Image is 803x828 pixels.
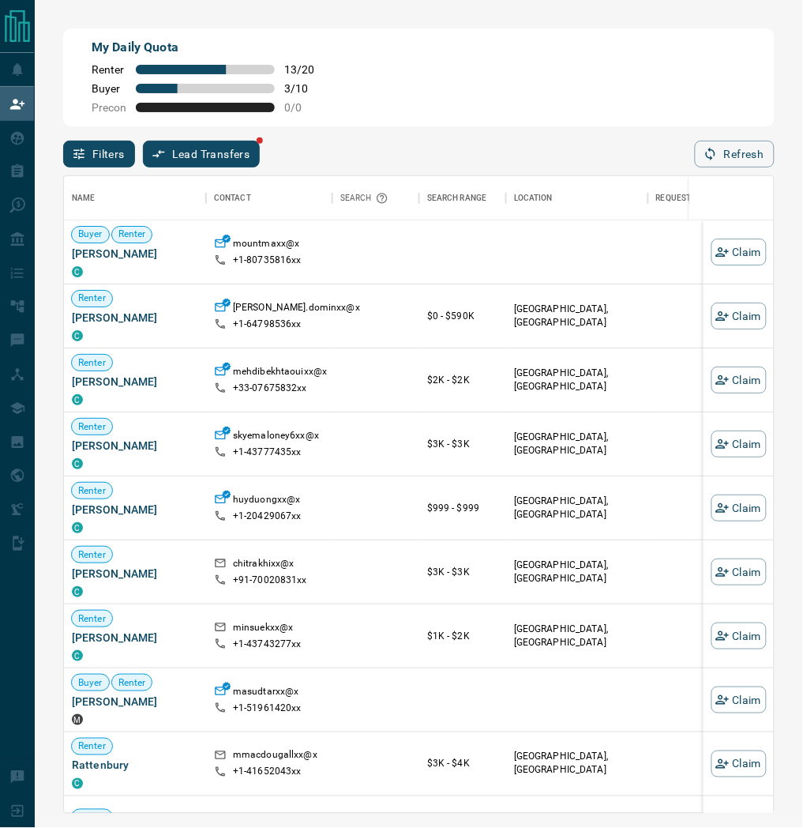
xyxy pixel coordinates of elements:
span: Renter [72,420,112,434]
span: [PERSON_NAME] [72,374,198,390]
p: skyemaloney6xx@x [233,429,319,446]
button: Claim [711,239,767,265]
span: Buyer [72,228,109,241]
p: $1K - $2K [427,629,498,643]
p: [GEOGRAPHIC_DATA], [GEOGRAPHIC_DATA] [514,367,640,393]
p: $2K - $2K [427,373,498,387]
p: $3K - $3K [427,437,498,451]
p: mmacdougallxx@x [233,749,317,766]
span: 13 / 20 [284,63,319,76]
p: +1- 20429067xx [233,510,302,523]
p: My Daily Quota [92,38,319,57]
div: Location [514,176,553,220]
span: Precon [92,101,126,114]
div: condos.ca [72,522,83,533]
span: Renter [72,740,112,754]
p: [GEOGRAPHIC_DATA], [GEOGRAPHIC_DATA] [514,495,640,521]
div: Search [340,176,392,220]
div: Contact [206,176,332,220]
button: Claim [711,303,767,329]
div: Name [72,176,96,220]
p: huyduongxx@x [233,493,301,510]
span: Buyer [92,82,126,95]
button: Claim [711,751,767,777]
button: Claim [711,431,767,457]
p: +33- 07675832xx [233,382,307,395]
span: Rattenbury [72,758,198,773]
span: Renter [112,676,152,690]
div: condos.ca [72,586,83,597]
button: Claim [711,495,767,521]
button: Claim [711,367,767,393]
div: Search Range [427,176,487,220]
p: [GEOGRAPHIC_DATA], [GEOGRAPHIC_DATA] [514,623,640,649]
span: Renter [72,356,112,370]
span: Renter [72,548,112,562]
span: Renter [72,811,112,825]
p: +91- 70020831xx [233,574,307,587]
p: $3K - $3K [427,565,498,579]
span: 3 / 10 [284,82,319,95]
button: Claim [711,687,767,713]
span: [PERSON_NAME] [72,502,198,517]
span: 0 / 0 [284,101,319,114]
span: [PERSON_NAME] [72,566,198,581]
p: $0 - $590K [427,309,498,323]
span: [PERSON_NAME] [72,630,198,645]
div: condos.ca [72,650,83,661]
p: masudtarxx@x [233,685,299,702]
p: [PERSON_NAME].dominxx@x [233,301,360,318]
button: Filters [63,141,135,167]
div: Requests [656,176,696,220]
div: Name [64,176,206,220]
p: chitrakhixx@x [233,557,295,574]
p: $3K - $4K [427,757,498,771]
p: +1- 41652043xx [233,766,302,779]
div: mrloft.ca [72,714,83,725]
span: [PERSON_NAME] [72,310,198,326]
p: +1- 80735816xx [233,254,302,267]
div: condos.ca [72,266,83,277]
div: condos.ca [72,330,83,341]
span: Buyer [72,676,109,690]
p: [GEOGRAPHIC_DATA], [GEOGRAPHIC_DATA] [514,303,640,329]
p: [GEOGRAPHIC_DATA], [GEOGRAPHIC_DATA] [514,751,640,777]
span: [PERSON_NAME] [72,438,198,454]
div: condos.ca [72,778,83,789]
p: mountmaxx@x [233,237,299,254]
span: Renter [72,484,112,498]
span: Renter [92,63,126,76]
div: Search Range [419,176,506,220]
div: Contact [214,176,251,220]
span: [PERSON_NAME] [72,246,198,262]
p: +1- 64798536xx [233,318,302,331]
button: Claim [711,559,767,585]
p: $999 - $999 [427,501,498,515]
div: condos.ca [72,394,83,405]
span: [PERSON_NAME] [72,694,198,709]
button: Refresh [695,141,775,167]
button: Claim [711,623,767,649]
p: mehdibekhtaouixx@x [233,365,327,382]
p: +1- 43777435xx [233,446,302,459]
span: Renter [72,292,112,305]
p: +1- 43743277xx [233,638,302,651]
p: +1- 51961420xx [233,702,302,715]
p: [GEOGRAPHIC_DATA], [GEOGRAPHIC_DATA] [514,559,640,585]
div: Location [506,176,648,220]
button: Lead Transfers [143,141,261,167]
p: [GEOGRAPHIC_DATA], [GEOGRAPHIC_DATA] [514,431,640,457]
span: Renter [72,612,112,626]
div: condos.ca [72,458,83,469]
p: minsuekxx@x [233,621,293,638]
span: Renter [112,228,152,241]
